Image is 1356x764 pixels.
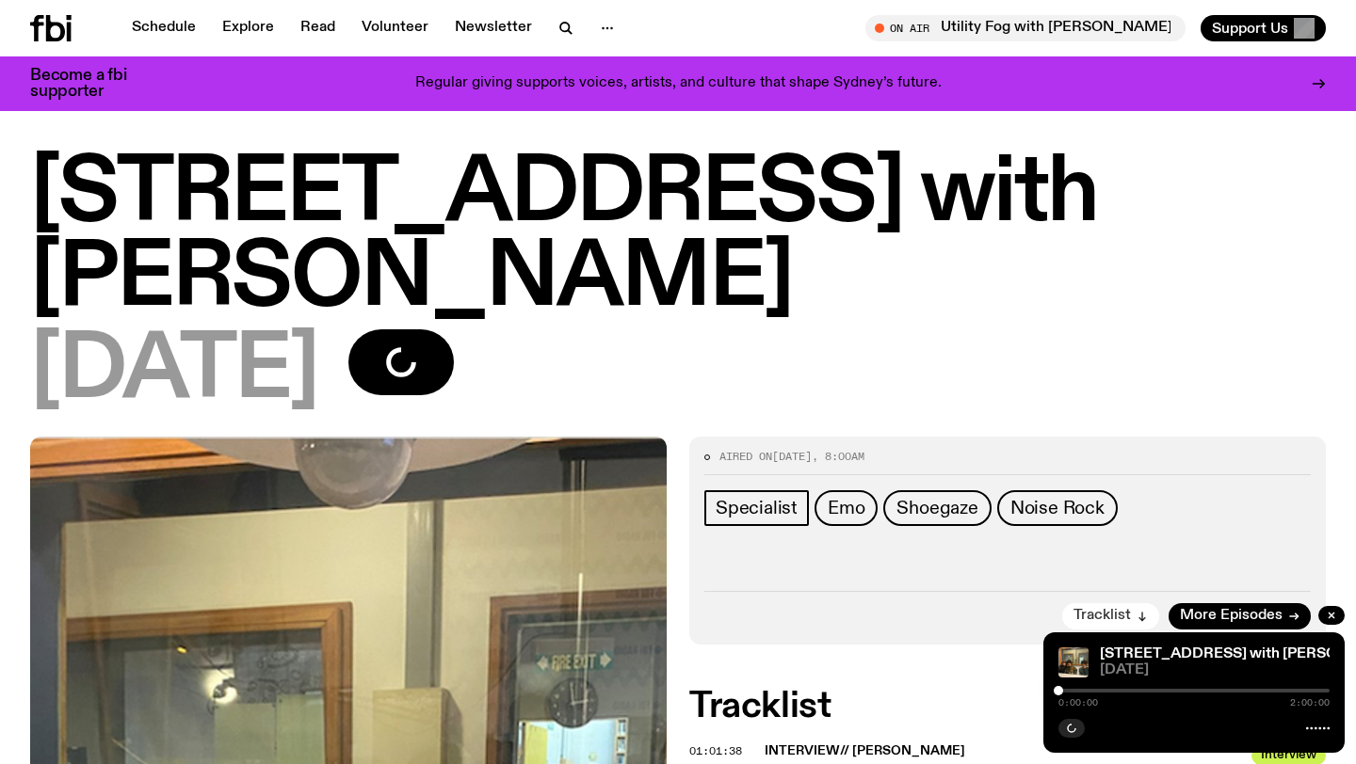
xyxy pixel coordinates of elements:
[121,15,207,41] a: Schedule
[896,498,977,518] span: Shoegaze
[1180,609,1283,623] span: More Episodes
[1212,20,1288,37] span: Support Us
[30,68,151,100] h3: Become a fbi supporter
[289,15,347,41] a: Read
[1073,609,1131,623] span: Tracklist
[1201,15,1326,41] button: Support Us
[1062,603,1159,629] button: Tracklist
[689,746,742,756] button: 01:01:38
[415,75,942,92] p: Regular giving supports voices, artists, and culture that shape Sydney’s future.
[689,690,1326,724] h2: Tracklist
[30,329,318,414] span: [DATE]
[716,498,798,518] span: Specialist
[997,490,1118,526] a: Noise Rock
[1058,698,1098,708] span: 0:00:00
[883,490,991,526] a: Shoegaze
[1290,698,1330,708] span: 2:00:00
[689,743,742,758] span: 01:01:38
[719,449,772,464] span: Aired on
[865,15,1186,41] button: On AirUtility Fog with [PERSON_NAME]
[30,152,1326,322] h1: [STREET_ADDRESS] with [PERSON_NAME]
[815,490,878,526] a: Emo
[704,490,809,526] a: Specialist
[765,742,1240,760] span: INTERVIEW// [PERSON_NAME]
[1100,663,1330,677] span: [DATE]
[1169,603,1311,629] a: More Episodes
[211,15,285,41] a: Explore
[1058,647,1089,677] img: Artist julie
[444,15,543,41] a: Newsletter
[1010,498,1105,518] span: Noise Rock
[828,498,864,518] span: Emo
[350,15,440,41] a: Volunteer
[812,449,864,464] span: , 8:00am
[772,449,812,464] span: [DATE]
